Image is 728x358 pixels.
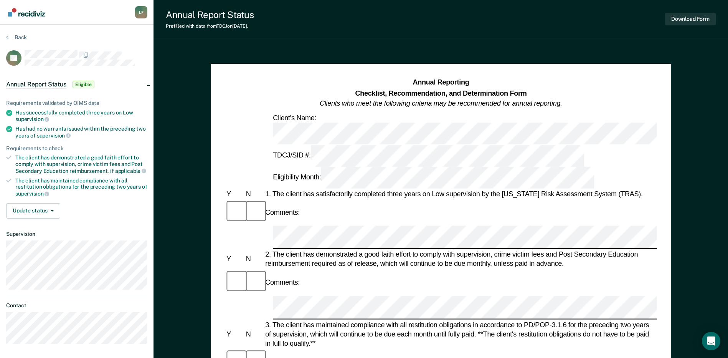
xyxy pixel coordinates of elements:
[8,8,45,17] img: Recidiviz
[15,116,49,122] span: supervision
[37,133,71,139] span: supervision
[135,6,147,18] button: Profile dropdown button
[225,255,244,264] div: Y
[225,330,244,339] div: Y
[73,81,94,88] span: Eligible
[135,6,147,18] div: L F
[413,79,469,86] strong: Annual Reporting
[6,203,60,219] button: Update status
[166,9,254,20] div: Annual Report Status
[15,191,49,197] span: supervision
[355,89,527,97] strong: Checklist, Recommendation, and Determination Form
[15,154,147,174] div: The client has demonstrated a good faith effort to comply with supervision, crime victim fees and...
[264,208,301,217] div: Comments:
[115,168,146,174] span: applicable
[225,189,244,199] div: Y
[665,13,716,25] button: Download Form
[244,255,263,264] div: N
[264,278,301,287] div: Comments:
[320,99,562,107] em: Clients who meet the following criteria may be recommended for annual reporting.
[6,81,66,88] span: Annual Report Status
[244,330,263,339] div: N
[6,302,147,309] dt: Contact
[264,250,657,268] div: 2. The client has demonstrated a good faith effort to comply with supervision, crime victim fees ...
[271,167,596,189] div: Eligibility Month:
[15,177,147,197] div: The client has maintained compliance with all restitution obligations for the preceding two years of
[264,189,657,199] div: 1. The client has satisfactorily completed three years on Low supervision by the [US_STATE] Risk ...
[15,109,147,123] div: Has successfully completed three years on Low
[6,34,27,41] button: Back
[264,320,657,348] div: 3. The client has maintained compliance with all restitution obligations in accordance to PD/POP-...
[6,231,147,237] dt: Supervision
[6,145,147,152] div: Requirements to check
[244,189,263,199] div: N
[166,23,254,29] div: Prefilled with data from TDCJ on [DATE] .
[271,145,585,167] div: TDCJ/SID #:
[702,332,720,350] div: Open Intercom Messenger
[6,100,147,106] div: Requirements validated by OIMS data
[15,126,147,139] div: Has had no warrants issued within the preceding two years of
